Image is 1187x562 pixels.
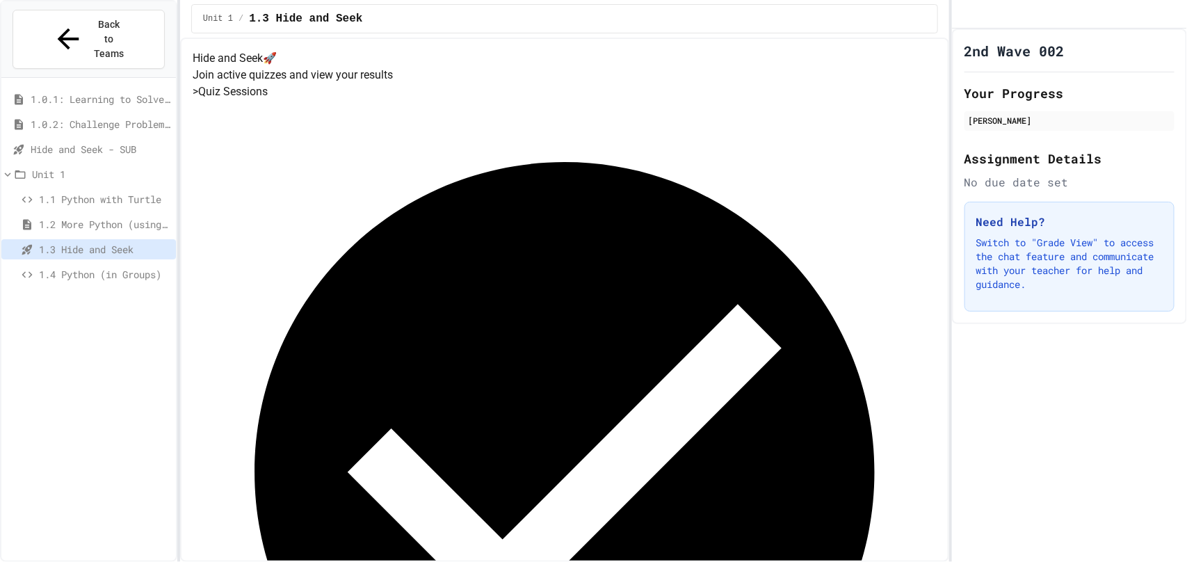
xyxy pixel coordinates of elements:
[239,13,243,24] span: /
[964,149,1174,168] h2: Assignment Details
[39,267,170,282] span: 1.4 Python (in Groups)
[31,117,170,131] span: 1.0.2: Challenge Problem - The Bridge
[39,242,170,257] span: 1.3 Hide and Seek
[39,217,170,232] span: 1.2 More Python (using Turtle)
[32,167,170,182] span: Unit 1
[976,236,1163,291] p: Switch to "Grade View" to access the chat feature and communicate with your teacher for help and ...
[964,174,1174,191] div: No due date set
[193,83,937,100] h5: > Quiz Sessions
[39,192,170,207] span: 1.1 Python with Turtle
[969,114,1170,127] div: [PERSON_NAME]
[193,67,937,83] p: Join active quizzes and view your results
[13,10,165,69] button: Back to Teams
[203,13,233,24] span: Unit 1
[976,214,1163,230] h3: Need Help?
[249,10,362,27] span: 1.3 Hide and Seek
[964,41,1065,61] h1: 2nd Wave 002
[193,50,937,67] h4: Hide and Seek 🚀
[964,83,1174,103] h2: Your Progress
[92,17,125,61] span: Back to Teams
[31,92,170,106] span: 1.0.1: Learning to Solve Hard Problems
[31,142,170,156] span: Hide and Seek - SUB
